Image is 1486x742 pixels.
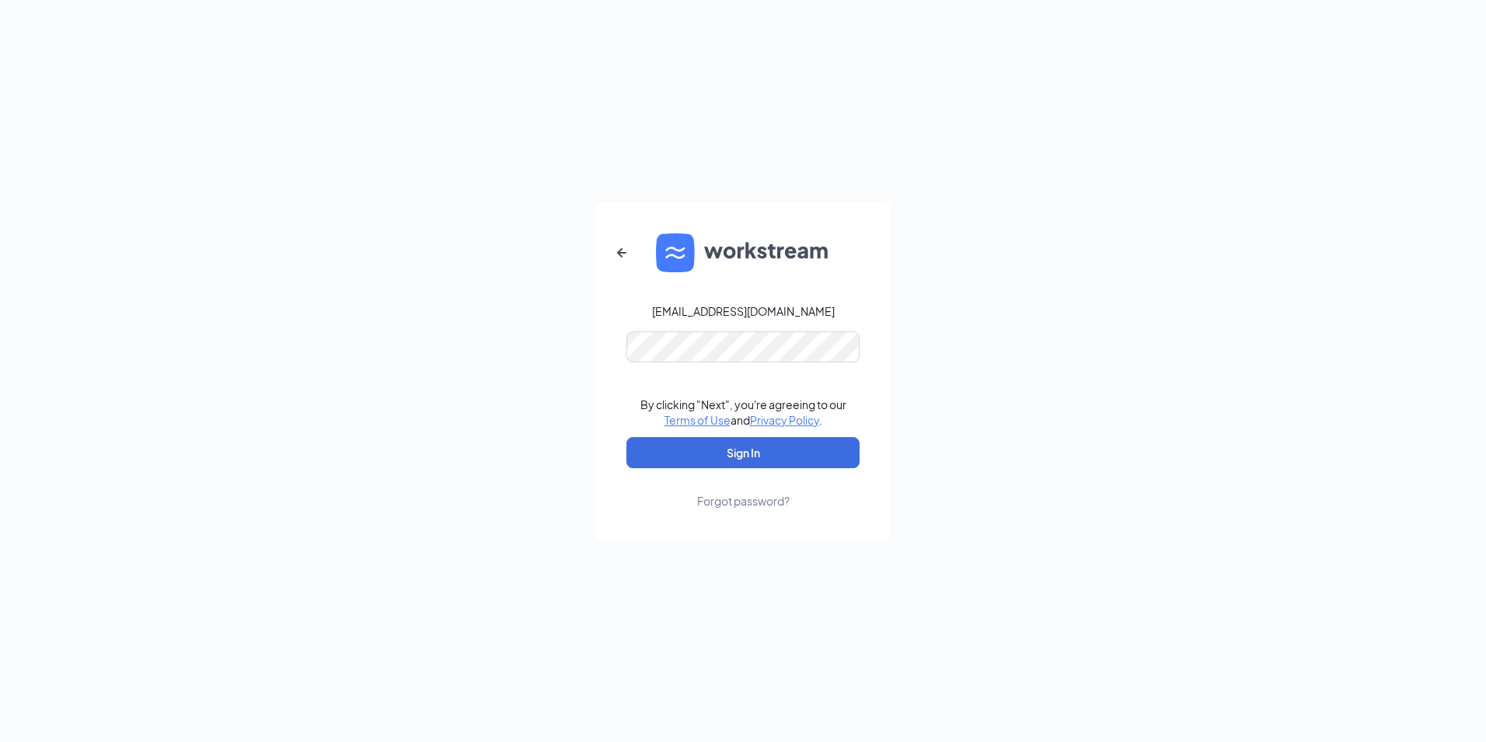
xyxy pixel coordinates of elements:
[697,493,790,509] div: Forgot password?
[652,303,835,319] div: [EMAIL_ADDRESS][DOMAIN_NAME]
[640,397,846,428] div: By clicking "Next", you're agreeing to our and .
[697,468,790,509] a: Forgot password?
[665,413,731,427] a: Terms of Use
[750,413,819,427] a: Privacy Policy
[603,234,640,271] button: ArrowLeftNew
[626,437,860,468] button: Sign In
[656,233,830,272] img: WS logo and Workstream text
[612,243,631,262] svg: ArrowLeftNew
